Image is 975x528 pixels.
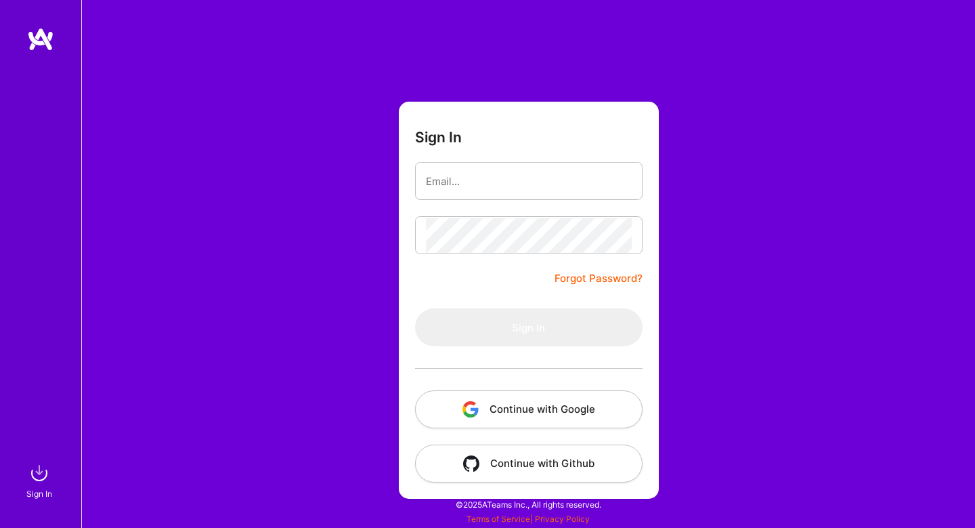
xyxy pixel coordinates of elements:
[28,460,53,501] a: sign inSign In
[462,401,479,418] img: icon
[467,514,530,524] a: Terms of Service
[463,455,479,472] img: icon
[426,164,632,199] input: Email...
[415,445,643,483] button: Continue with Github
[27,27,54,52] img: logo
[26,487,52,501] div: Sign In
[415,308,643,346] button: Sign In
[26,460,53,487] img: sign in
[555,270,643,287] a: Forgot Password?
[415,129,462,146] h3: Sign In
[415,390,643,428] button: Continue with Google
[535,514,590,524] a: Privacy Policy
[81,487,975,521] div: © 2025 ATeams Inc., All rights reserved.
[467,514,590,524] span: |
